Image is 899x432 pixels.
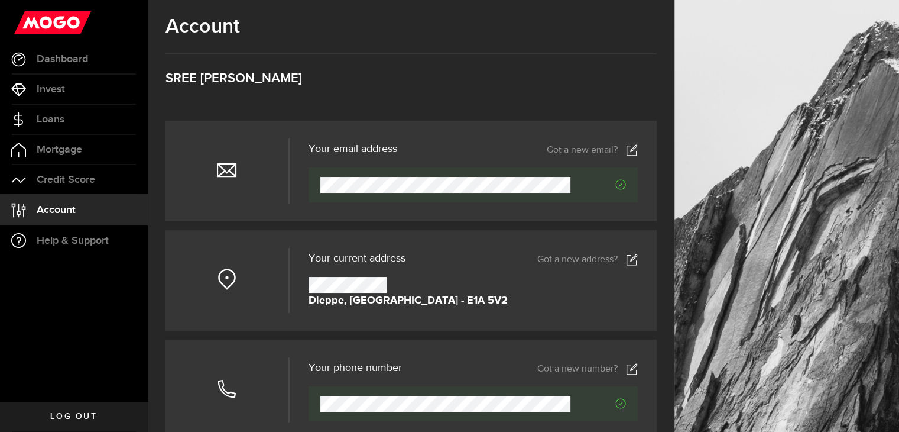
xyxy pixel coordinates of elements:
[309,293,508,309] strong: Dieppe, [GEOGRAPHIC_DATA] - E1A 5V2
[309,253,405,264] span: Your current address
[547,144,638,156] a: Got a new email?
[37,114,64,125] span: Loans
[570,179,626,190] span: Verified
[537,254,638,266] a: Got a new address?
[37,236,109,246] span: Help & Support
[309,144,397,154] h3: Your email address
[309,363,402,373] h3: Your phone number
[50,412,97,421] span: Log out
[37,175,95,185] span: Credit Score
[165,72,657,85] h3: SREE [PERSON_NAME]
[37,84,65,95] span: Invest
[37,205,76,215] span: Account
[570,398,626,409] span: Verified
[165,15,657,38] h1: Account
[537,363,638,375] a: Got a new number?
[37,54,88,65] span: Dashboard
[37,144,82,155] span: Mortgage
[9,5,45,40] button: Open LiveChat chat widget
